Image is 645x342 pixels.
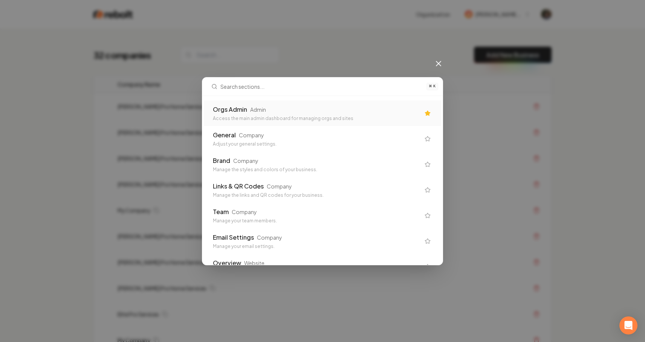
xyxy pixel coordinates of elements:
[213,182,264,191] div: Links & QR Codes
[213,116,420,122] div: Access the main admin dashboard for managing orgs and sites
[233,157,258,164] div: Company
[213,167,420,173] div: Manage the styles and colors of your business.
[244,259,264,267] div: Website
[202,96,443,265] div: Search sections...
[239,131,264,139] div: Company
[257,234,282,241] div: Company
[250,106,266,113] div: Admin
[213,218,420,224] div: Manage your team members.
[213,258,241,268] div: Overview
[619,316,637,334] div: Open Intercom Messenger
[213,243,420,249] div: Manage your email settings.
[213,141,420,147] div: Adjust your general settings.
[213,207,229,216] div: Team
[213,192,420,198] div: Manage the links and QR codes for your business.
[213,156,230,165] div: Brand
[213,105,247,114] div: Orgs Admin
[213,131,236,140] div: General
[213,233,254,242] div: Email Settings
[220,78,422,96] input: Search sections...
[232,208,257,216] div: Company
[267,182,292,190] div: Company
